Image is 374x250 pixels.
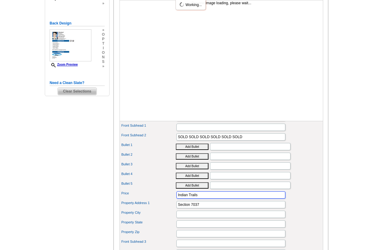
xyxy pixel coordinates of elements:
[121,162,176,167] label: Bullet 3
[121,220,176,225] label: Property State
[176,153,208,160] button: Add Bullet
[121,191,176,196] label: Price
[176,144,208,150] button: Add Bullet
[121,181,176,186] label: Bullet 5
[50,21,105,26] h5: Back Design
[102,60,105,64] span: s
[102,50,105,55] span: o
[121,171,176,177] label: Bullet 4
[50,29,91,61] img: STPCGeneric2aBack.jpg
[176,163,208,169] button: Add Bullet
[50,80,105,86] h5: Need a Clean Slate?
[50,63,78,66] a: Zoom Preview
[179,2,184,7] img: loading...
[102,28,105,32] span: »
[121,210,176,215] label: Property City
[102,1,105,6] span: »
[176,182,208,189] button: Add Bullet
[102,32,105,37] span: o
[121,142,176,148] label: Bullet 1
[121,152,176,157] label: Bullet 2
[121,200,176,206] label: Property Address 1
[102,64,105,69] span: »
[121,123,176,128] label: Front Subhead 1
[102,55,105,60] span: n
[121,229,176,235] label: Property Zip
[58,88,96,95] span: Clear Selections
[176,173,208,179] button: Add Bullet
[102,37,105,41] span: p
[121,133,176,138] label: Front Subhead 2
[102,41,105,46] span: t
[120,0,323,6] div: Preview image loading, please wait...
[102,46,105,50] span: i
[121,239,176,244] label: Front Subhead 3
